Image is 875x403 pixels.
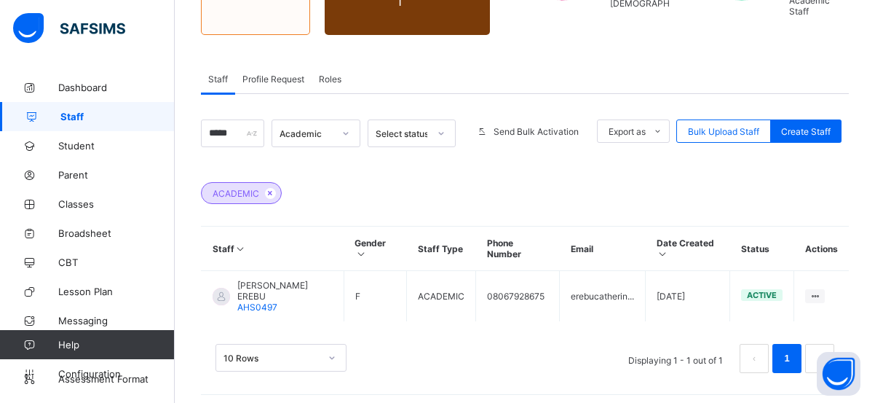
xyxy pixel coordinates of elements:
[202,227,344,271] th: Staff
[740,344,769,373] li: 上一页
[223,353,320,364] div: 10 Rows
[13,13,125,44] img: safsims
[780,349,793,368] a: 1
[58,82,175,93] span: Dashboard
[609,126,646,137] span: Export as
[817,352,860,396] button: Open asap
[407,271,476,322] td: ACADEMIC
[58,286,175,297] span: Lesson Plan
[376,128,429,139] div: Select status
[208,74,228,85] span: Staff
[344,271,406,322] td: F
[58,339,174,351] span: Help
[60,111,175,122] span: Staff
[657,249,669,259] i: Sort in Ascending Order
[781,126,831,137] span: Create Staff
[58,368,174,380] span: Configuration
[213,188,259,199] span: ACADEMIC
[58,315,175,326] span: Messaging
[805,344,834,373] li: 下一页
[58,169,175,181] span: Parent
[494,126,579,137] span: Send Bulk Activation
[560,271,646,322] td: erebucatherin...
[730,227,794,271] th: Status
[355,249,367,259] i: Sort in Ascending Order
[58,257,175,268] span: CBT
[407,227,476,271] th: Staff Type
[58,227,175,239] span: Broadsheet
[794,227,849,271] th: Actions
[772,344,801,373] li: 1
[242,74,304,85] span: Profile Request
[740,344,769,373] button: prev page
[319,74,341,85] span: Roles
[646,227,730,271] th: Date Created
[476,227,560,271] th: Phone Number
[280,128,333,139] div: Academic
[237,280,333,302] span: [PERSON_NAME] EREBU
[237,302,277,313] span: AHS0497
[560,227,646,271] th: Email
[617,344,734,373] li: Displaying 1 - 1 out of 1
[234,243,247,254] i: Sort in Ascending Order
[58,140,175,152] span: Student
[747,290,777,300] span: active
[344,227,406,271] th: Gender
[646,271,730,322] td: [DATE]
[476,271,560,322] td: 08067928675
[688,126,759,137] span: Bulk Upload Staff
[805,344,834,373] button: next page
[58,198,175,210] span: Classes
